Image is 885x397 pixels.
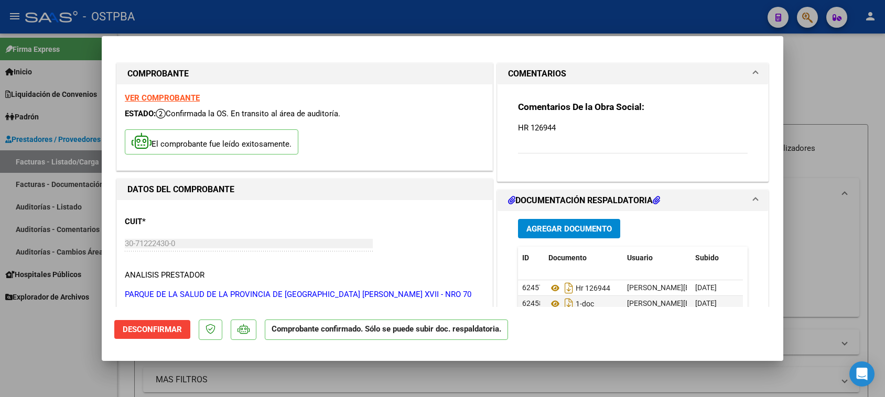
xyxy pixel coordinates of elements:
span: Subido [695,253,719,262]
i: Descargar documento [562,295,576,312]
datatable-header-cell: ID [518,247,544,269]
span: 62458 [522,299,543,307]
strong: DATOS DEL COMPROBANTE [127,184,234,194]
i: Descargar documento [562,280,576,296]
span: Documento [548,253,587,262]
strong: Comentarios De la Obra Social: [518,102,644,112]
span: [DATE] [695,299,717,307]
div: Open Intercom Messenger [849,361,875,387]
span: 62457 [522,283,543,292]
button: Agregar Documento [518,219,620,238]
span: [DATE] [695,283,717,292]
h1: COMENTARIOS [508,68,566,80]
span: Confirmada la OS. En transito al área de auditoría. [156,109,340,118]
span: Hr 126944 [548,284,610,292]
datatable-header-cell: Subido [691,247,743,269]
span: Desconfirmar [123,325,182,334]
strong: COMPROBANTE [127,69,189,79]
p: Comprobante confirmado. Sólo se puede subir doc. respaldatoria. [265,319,508,340]
mat-expansion-panel-header: COMENTARIOS [498,63,768,84]
p: HR 126944 [518,122,748,134]
span: Usuario [627,253,653,262]
datatable-header-cell: Usuario [623,247,691,269]
p: PARQUE DE LA SALUD DE LA PROVINCIA DE [GEOGRAPHIC_DATA] [PERSON_NAME] XVII - NRO 70 [125,289,484,301]
p: El comprobante fue leído exitosamente. [125,129,298,155]
h1: DOCUMENTACIÓN RESPALDATORIA [508,194,660,207]
datatable-header-cell: Documento [544,247,623,269]
p: CUIT [125,216,233,228]
div: ANALISIS PRESTADOR [125,269,204,281]
button: Desconfirmar [114,320,190,339]
mat-expansion-panel-header: DOCUMENTACIÓN RESPALDATORIA [498,190,768,211]
span: ID [522,253,529,262]
div: COMENTARIOS [498,84,768,181]
a: VER COMPROBANTE [125,93,200,103]
span: 1-doc [548,300,594,308]
span: Agregar Documento [526,224,612,234]
span: ESTADO: [125,109,156,118]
